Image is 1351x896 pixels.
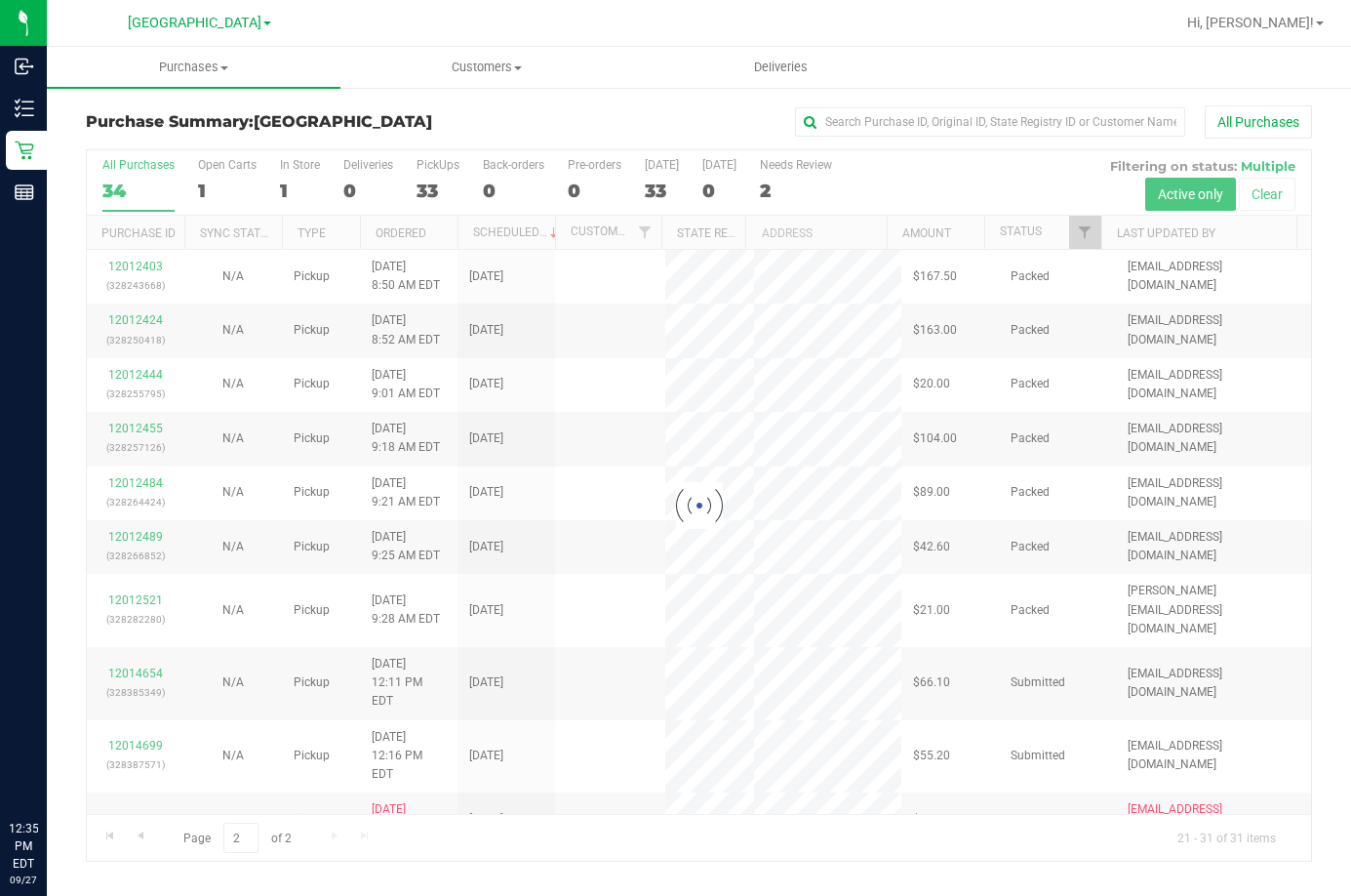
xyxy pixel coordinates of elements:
inline-svg: Inbound [15,57,34,76]
inline-svg: Inventory [15,99,34,118]
iframe: Resource center [20,740,78,798]
span: Customers [341,59,633,76]
inline-svg: Reports [15,183,34,202]
p: 12:35 PM EDT [9,820,38,873]
p: 09/27 [9,873,38,887]
span: [GEOGRAPHIC_DATA] [254,112,432,131]
a: Purchases [47,47,340,88]
span: [GEOGRAPHIC_DATA] [128,15,261,31]
button: All Purchases [1205,105,1312,139]
inline-svg: Retail [15,141,34,160]
a: Customers [340,47,634,88]
a: Deliveries [634,47,928,88]
h3: Purchase Summary: [86,113,495,131]
span: Hi, [PERSON_NAME]! [1187,15,1314,30]
input: Search Purchase ID, Original ID, State Registry ID or Customer Name... [795,107,1185,137]
span: Purchases [47,59,340,76]
span: Deliveries [728,59,834,76]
